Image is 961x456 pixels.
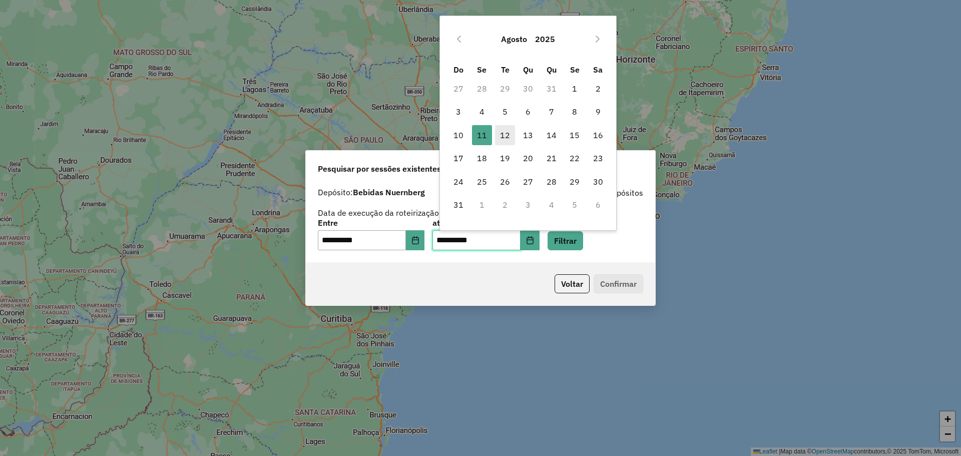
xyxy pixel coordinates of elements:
[565,102,585,122] span: 8
[477,65,487,75] span: Se
[521,230,540,250] button: Choose Date
[540,170,563,193] td: 28
[448,125,468,145] span: 10
[565,172,585,192] span: 29
[497,27,531,51] button: Choose Month
[353,187,425,197] strong: Bebidas Nuernberg
[451,31,467,47] button: Previous Month
[447,100,470,123] td: 3
[318,217,424,229] label: Entre
[518,148,538,168] span: 20
[563,193,586,216] td: 5
[448,148,468,168] span: 17
[472,125,492,145] span: 11
[563,170,586,193] td: 29
[588,79,608,99] span: 2
[447,170,470,193] td: 24
[586,193,609,216] td: 6
[547,65,557,75] span: Qu
[540,193,563,216] td: 4
[472,148,492,168] span: 18
[470,193,494,216] td: 1
[588,125,608,145] span: 16
[517,147,540,170] td: 20
[518,102,538,122] span: 6
[318,207,441,219] label: Data de execução da roteirização:
[542,125,562,145] span: 14
[318,163,441,175] span: Pesquisar por sessões existentes
[517,170,540,193] td: 27
[540,77,563,100] td: 31
[517,193,540,216] td: 3
[570,65,580,75] span: Se
[586,77,609,100] td: 2
[563,100,586,123] td: 8
[470,77,494,100] td: 28
[523,65,533,75] span: Qu
[542,102,562,122] span: 7
[495,102,515,122] span: 5
[494,147,517,170] td: 19
[517,124,540,147] td: 13
[565,125,585,145] span: 15
[453,65,463,75] span: Do
[593,65,603,75] span: Sa
[542,148,562,168] span: 21
[495,125,515,145] span: 12
[472,102,492,122] span: 4
[563,124,586,147] td: 15
[470,147,494,170] td: 18
[494,100,517,123] td: 5
[555,274,590,293] button: Voltar
[470,100,494,123] td: 4
[540,147,563,170] td: 21
[565,79,585,99] span: 1
[590,31,606,47] button: Next Month
[548,231,583,250] button: Filtrar
[563,147,586,170] td: 22
[494,170,517,193] td: 26
[495,148,515,168] span: 19
[517,77,540,100] td: 30
[448,172,468,192] span: 24
[448,195,468,215] span: 31
[542,172,562,192] span: 28
[565,148,585,168] span: 22
[586,124,609,147] td: 16
[448,102,468,122] span: 3
[447,193,470,216] td: 31
[495,172,515,192] span: 26
[588,102,608,122] span: 9
[588,172,608,192] span: 30
[501,65,510,75] span: Te
[588,148,608,168] span: 23
[494,193,517,216] td: 2
[318,186,425,198] label: Depósito:
[494,77,517,100] td: 29
[470,124,494,147] td: 11
[439,16,617,230] div: Choose Date
[518,125,538,145] span: 13
[540,100,563,123] td: 7
[406,230,425,250] button: Choose Date
[447,77,470,100] td: 27
[494,124,517,147] td: 12
[586,147,609,170] td: 23
[518,172,538,192] span: 27
[432,217,539,229] label: até
[472,172,492,192] span: 25
[531,27,559,51] button: Choose Year
[540,124,563,147] td: 14
[517,100,540,123] td: 6
[447,147,470,170] td: 17
[586,100,609,123] td: 9
[563,77,586,100] td: 1
[586,170,609,193] td: 30
[447,124,470,147] td: 10
[470,170,494,193] td: 25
